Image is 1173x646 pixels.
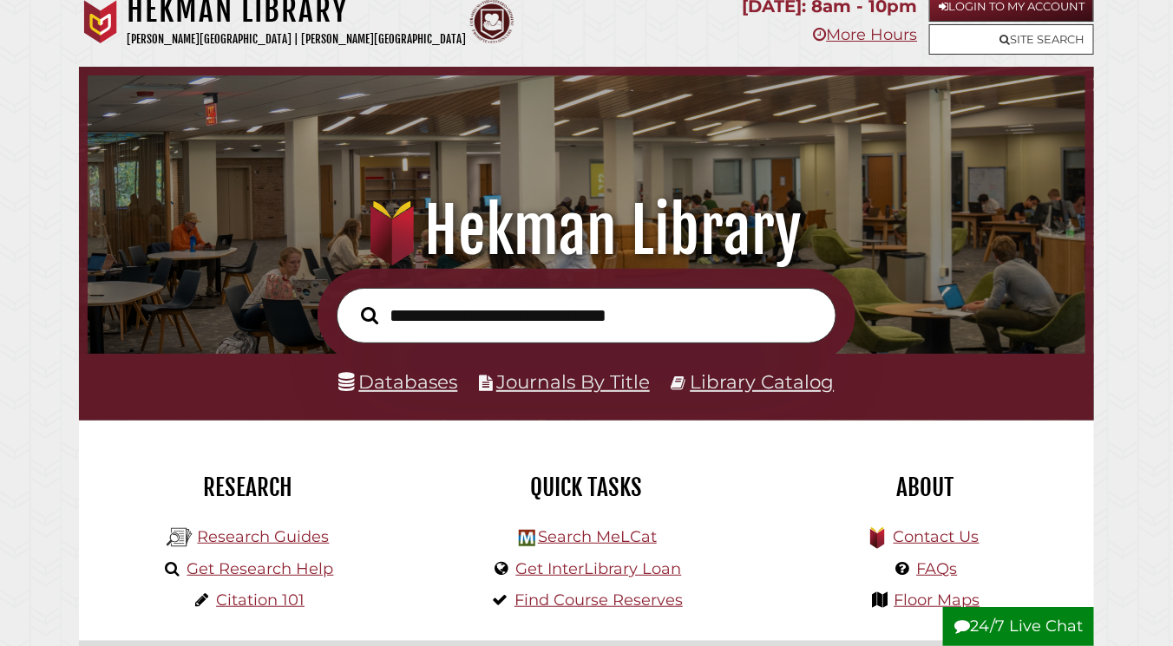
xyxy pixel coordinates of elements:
img: Hekman Library Logo [167,525,193,551]
a: Site Search [929,24,1094,55]
a: More Hours [813,25,917,44]
h1: Hekman Library [105,192,1067,269]
img: Hekman Library Logo [519,530,535,546]
a: FAQs [917,559,958,578]
a: Contact Us [894,527,980,546]
a: Get Research Help [187,559,334,578]
a: Journals By Title [496,370,650,393]
h2: Quick Tasks [430,473,743,502]
a: Research Guides [197,527,329,546]
a: Databases [339,370,458,393]
p: [PERSON_NAME][GEOGRAPHIC_DATA] | [PERSON_NAME][GEOGRAPHIC_DATA] [127,29,466,49]
button: Search [352,302,387,329]
a: Floor Maps [894,591,980,610]
a: Search MeLCat [538,527,657,546]
a: Library Catalog [691,370,835,393]
a: Get InterLibrary Loan [516,559,682,578]
a: Find Course Reserves [514,591,683,610]
h2: About [769,473,1081,502]
h2: Research [92,473,404,502]
i: Search [361,306,378,325]
a: Citation 101 [216,591,305,610]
